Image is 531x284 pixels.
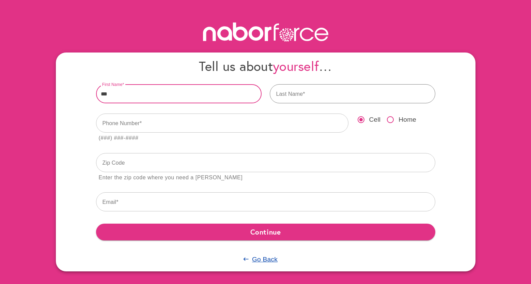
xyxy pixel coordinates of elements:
div: Enter the zip code where you need a [PERSON_NAME] [99,173,243,182]
span: Cell [369,115,381,125]
u: Go Back [252,256,278,263]
span: Continue [101,226,430,238]
span: Home [399,115,416,125]
button: Continue [96,224,435,240]
span: yourself [273,57,319,75]
h4: Tell us about … [96,58,435,74]
div: (###) ###-#### [99,134,139,143]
